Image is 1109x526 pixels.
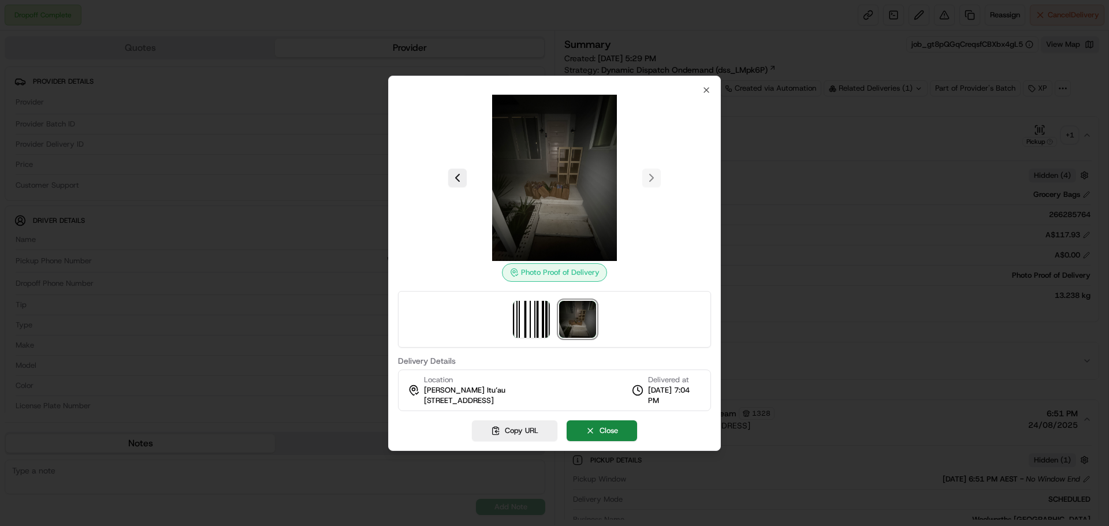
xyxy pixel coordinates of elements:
[424,396,494,406] span: [STREET_ADDRESS]
[648,385,701,406] span: [DATE] 7:04 PM
[559,301,596,338] img: photo_proof_of_delivery image
[502,263,607,282] div: Photo Proof of Delivery
[567,420,637,441] button: Close
[513,301,550,338] img: barcode_scan_on_pickup image
[648,375,701,385] span: Delivered at
[424,375,453,385] span: Location
[472,420,557,441] button: Copy URL
[398,357,711,365] label: Delivery Details
[424,385,505,396] span: [PERSON_NAME] Itu’au
[471,95,638,261] img: photo_proof_of_delivery image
